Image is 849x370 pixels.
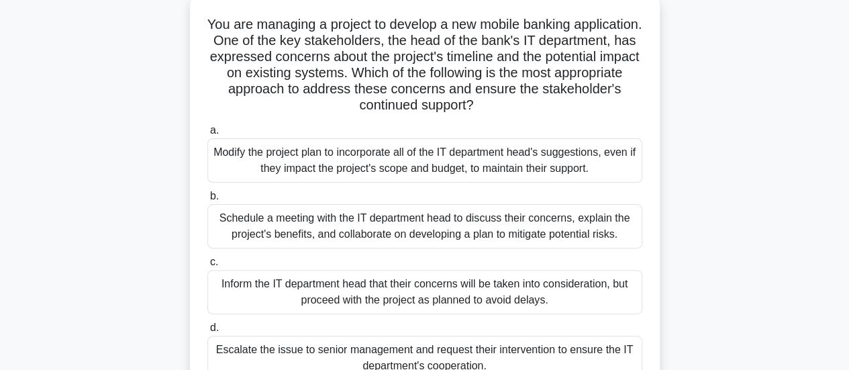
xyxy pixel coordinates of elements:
div: Modify the project plan to incorporate all of the IT department head's suggestions, even if they ... [207,138,642,183]
h5: You are managing a project to develop a new mobile banking application. One of the key stakeholde... [206,16,644,114]
span: c. [210,256,218,267]
span: d. [210,322,219,333]
span: a. [210,124,219,136]
span: b. [210,190,219,201]
div: Schedule a meeting with the IT department head to discuss their concerns, explain the project's b... [207,204,642,248]
div: Inform the IT department head that their concerns will be taken into consideration, but proceed w... [207,270,642,314]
